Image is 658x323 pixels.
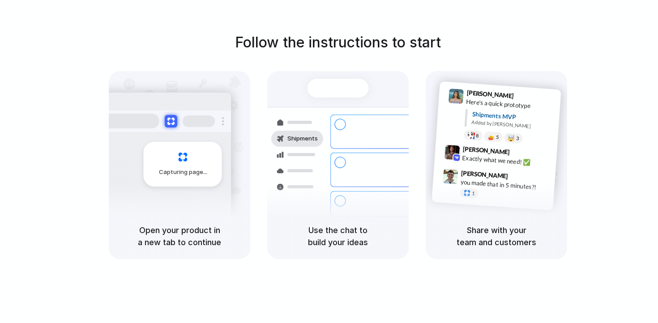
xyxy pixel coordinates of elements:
[436,224,556,248] h5: Share with your team and customers
[513,148,531,159] span: 9:42 AM
[287,134,318,143] span: Shipments
[472,191,475,196] span: 1
[466,88,514,101] span: [PERSON_NAME]
[476,133,479,138] span: 8
[508,135,515,141] div: 🤯
[235,32,441,53] h1: Follow the instructions to start
[496,135,499,140] span: 5
[462,144,510,157] span: [PERSON_NAME]
[517,92,535,103] span: 9:41 AM
[462,153,551,168] div: Exactly what we need! ✅
[471,119,554,132] div: Added by [PERSON_NAME]
[461,168,508,181] span: [PERSON_NAME]
[511,172,529,183] span: 9:47 AM
[278,224,398,248] h5: Use the chat to build your ideas
[120,224,239,248] h5: Open your product in a new tab to continue
[516,136,519,141] span: 3
[460,177,550,192] div: you made that in 5 minutes?!
[159,168,209,177] span: Capturing page
[472,110,555,124] div: Shipments MVP
[466,97,555,112] div: Here's a quick prototype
